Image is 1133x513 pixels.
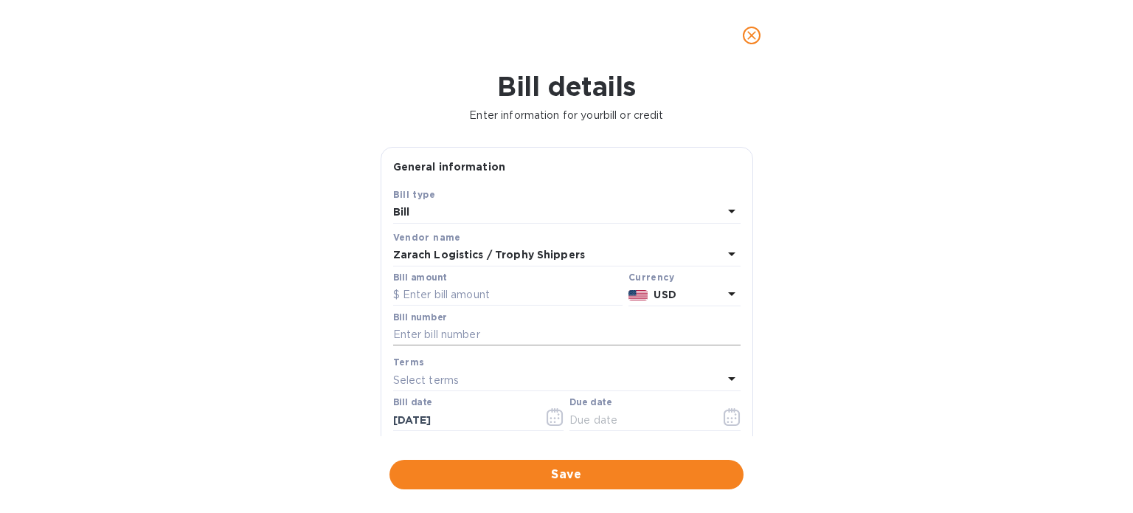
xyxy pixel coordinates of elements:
[393,249,585,261] b: Zarach Logistics / Trophy Shippers
[393,284,623,306] input: $ Enter bill amount
[628,272,674,283] b: Currency
[401,466,732,483] span: Save
[393,313,446,322] label: Bill number
[393,409,533,431] input: Select date
[393,357,425,368] b: Terms
[393,161,506,173] b: General information
[734,18,769,53] button: close
[393,206,410,218] b: Bill
[654,289,676,300] b: USD
[12,108,1121,123] p: Enter information for your bill or credit
[628,290,648,300] img: USD
[393,324,741,346] input: Enter bill number
[393,189,436,200] b: Bill type
[569,409,709,431] input: Due date
[569,399,611,407] label: Due date
[12,71,1121,102] h1: Bill details
[389,460,744,489] button: Save
[393,373,460,388] p: Select terms
[393,273,446,282] label: Bill amount
[393,399,432,407] label: Bill date
[393,232,461,243] b: Vendor name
